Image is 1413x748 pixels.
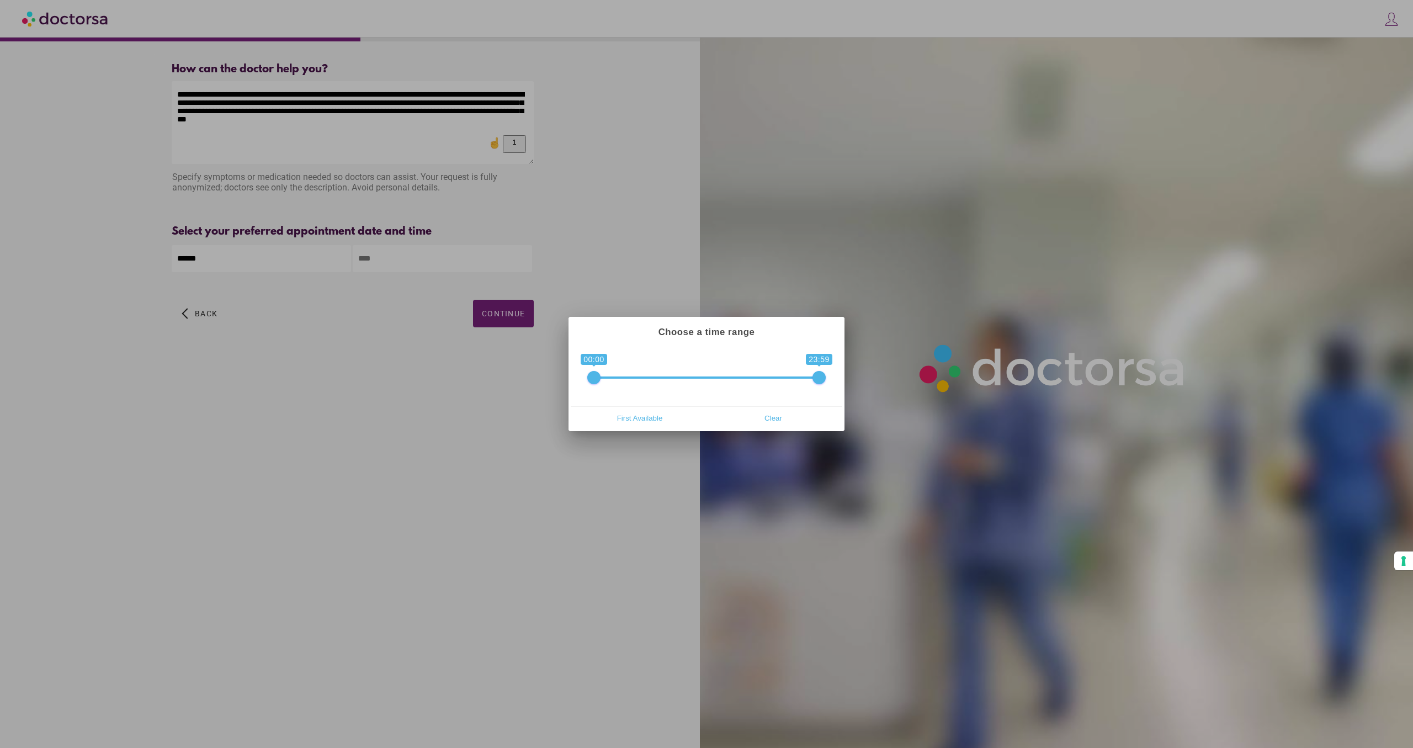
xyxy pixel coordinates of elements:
button: Clear [706,409,840,427]
span: Clear [710,410,837,426]
button: First Available [573,409,706,427]
strong: Choose a time range [658,327,755,337]
button: Your consent preferences for tracking technologies [1394,551,1413,570]
span: First Available [576,410,703,426]
span: 00:00 [581,354,607,365]
span: 23:59 [806,354,832,365]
